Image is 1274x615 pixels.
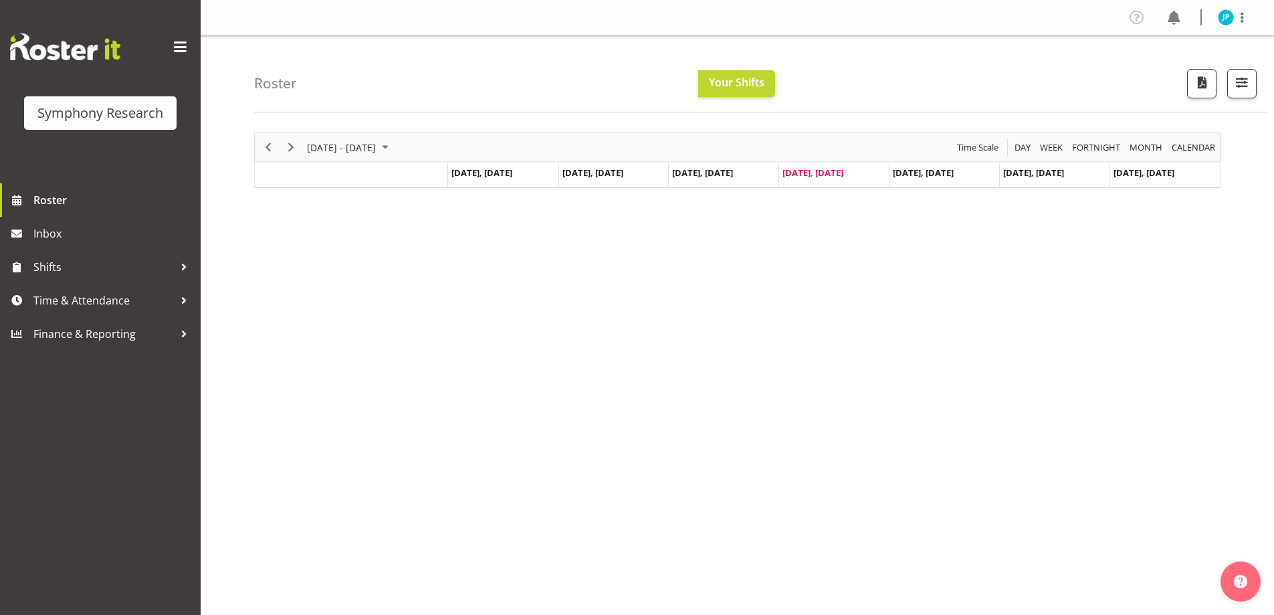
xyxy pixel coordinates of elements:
span: Roster [33,190,194,210]
span: Your Shifts [709,75,764,90]
span: Finance & Reporting [33,324,174,344]
button: Filter Shifts [1227,69,1257,98]
span: Time & Attendance [33,290,174,311]
button: Download a PDF of the roster according to the set date range. [1187,69,1216,98]
span: Inbox [33,224,194,244]
img: help-xxl-2.png [1234,575,1247,588]
span: Shifts [33,257,174,277]
button: Your Shifts [698,70,775,97]
img: jake-pringle11873.jpg [1218,9,1234,25]
img: Rosterit website logo [10,33,120,60]
h4: Roster [254,76,297,91]
div: Symphony Research [37,103,163,123]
